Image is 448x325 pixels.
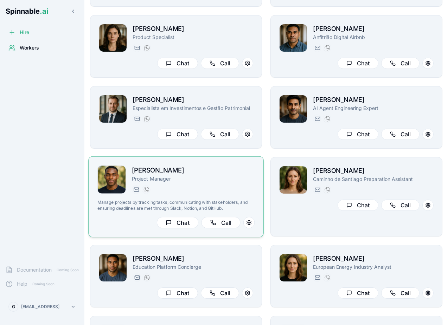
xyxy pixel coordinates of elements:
[313,176,434,183] p: Caminho de Santiago Preparation Assistant
[20,44,39,51] span: Workers
[280,24,307,52] img: João Vai
[157,217,198,228] button: Chat
[381,129,420,140] button: Call
[313,34,434,41] p: Anfitrião Digital Airbnb
[280,95,307,123] img: Manuel Mehta
[133,264,253,271] p: Education Platform Concierge
[280,254,307,281] img: Daniela Anderson
[323,273,331,282] button: WhatsApp
[133,95,253,105] h2: [PERSON_NAME]
[313,115,321,123] button: Send email to manuel.mehta@getspinnable.ai
[201,58,239,69] button: Call
[313,273,321,282] button: Send email to daniela.anderson@getspinnable.ai
[325,116,330,122] img: WhatsApp
[338,287,378,299] button: Chat
[313,264,434,271] p: European Energy Industry Analyst
[157,129,198,140] button: Chat
[313,44,321,52] button: Send email to joao.vai@getspinnable.ai
[201,217,240,228] button: Call
[142,273,151,282] button: WhatsApp
[144,275,150,280] img: WhatsApp
[381,58,420,69] button: Call
[132,185,140,194] button: Send email to brian.robinson@getspinnable.ai
[133,24,253,34] h2: [PERSON_NAME]
[133,115,141,123] button: Send email to paul.santos@getspinnable.ai
[99,254,127,281] img: Michael Taufa
[133,254,253,264] h2: [PERSON_NAME]
[21,304,59,310] p: [EMAIL_ADDRESS]
[12,304,15,310] span: G
[98,165,126,194] img: Brian Robinson
[142,115,151,123] button: WhatsApp
[17,280,27,287] span: Help
[313,105,434,112] p: AI Agent Engineering Expert
[313,186,321,194] button: Send email to gloria.simon@getspinnable.ai
[30,281,57,287] span: Coming Soon
[6,7,48,15] span: Spinnable
[142,44,151,52] button: WhatsApp
[133,44,141,52] button: Send email to amelia.green@getspinnable.ai
[338,200,378,211] button: Chat
[313,254,434,264] h2: [PERSON_NAME]
[20,29,29,36] span: Hire
[280,166,307,194] img: Gloria Simon
[338,58,378,69] button: Chat
[323,186,331,194] button: WhatsApp
[132,175,255,182] p: Project Manager
[55,267,81,273] span: Coming Soon
[313,24,434,34] h2: [PERSON_NAME]
[133,273,141,282] button: Send email to michael.taufa@getspinnable.ai
[144,116,150,122] img: WhatsApp
[99,95,127,123] img: Paul Santos
[201,129,239,140] button: Call
[157,58,198,69] button: Chat
[133,34,253,41] p: Product Specialist
[142,185,150,194] button: WhatsApp
[17,266,52,273] span: Documentation
[133,105,253,112] p: Especialista em Investimentos e Gestão Patrimonial
[132,165,255,175] h2: [PERSON_NAME]
[6,300,79,314] button: G[EMAIL_ADDRESS]
[143,187,149,192] img: WhatsApp
[325,275,330,280] img: WhatsApp
[381,200,420,211] button: Call
[325,187,330,193] img: WhatsApp
[157,287,198,299] button: Chat
[323,115,331,123] button: WhatsApp
[201,287,239,299] button: Call
[99,24,127,52] img: Amelia Green
[381,287,420,299] button: Call
[313,166,434,176] h2: [PERSON_NAME]
[40,7,48,15] span: .ai
[97,200,255,211] p: Manage projects by tracking tasks, communicating with stakeholders, and ensuring deadlines are me...
[144,45,150,51] img: WhatsApp
[338,129,378,140] button: Chat
[313,95,434,105] h2: [PERSON_NAME]
[325,45,330,51] img: WhatsApp
[323,44,331,52] button: WhatsApp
